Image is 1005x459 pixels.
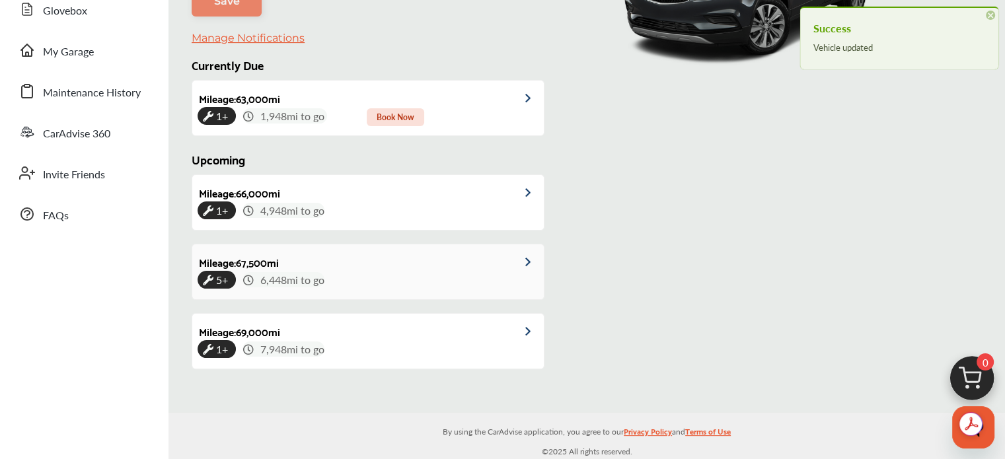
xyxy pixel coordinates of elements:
img: cart_icon.3d0951e8.svg [940,350,1004,413]
span: FAQs [43,207,69,225]
div: Mileage : 67,500 mi [192,244,279,271]
h4: Success [813,18,985,39]
a: CarAdvise 360 [12,115,155,149]
a: Mileage:66,000mi1+ 4,948mi to go [192,175,544,230]
span: 1+ [213,106,231,126]
span: 0 [977,353,994,371]
a: Invite Friends [12,156,155,190]
a: Terms of Use [685,424,731,444]
span: × [986,11,995,20]
a: My Garage [12,33,155,67]
a: Mileage:63,000mi1+ 1,948mi to go Book Now [192,81,544,135]
span: Book Now [367,108,424,126]
a: Maintenance History [12,74,155,108]
a: Mileage:67,500mi5+ 6,448mi to go [192,244,544,299]
span: 6,448 mi to go [258,272,324,287]
span: 1+ [213,200,231,221]
div: Mileage : 69,000 mi [192,314,280,340]
a: Privacy Policy [624,424,672,444]
span: Upcoming [192,149,245,169]
a: Mileage:69,000mi1+ 7,948mi to go [192,314,544,369]
span: 1,948 mi to go [258,108,327,124]
span: Invite Friends [43,166,105,184]
span: Maintenance History [43,85,141,102]
img: grCAAAAAElFTkSuQmCC [525,94,544,103]
span: 1+ [213,339,231,359]
a: Manage Notifications [192,32,305,44]
img: grCAAAAAElFTkSuQmCC [525,327,544,336]
span: CarAdvise 360 [43,125,110,143]
div: Mileage : 63,000 mi [192,81,280,107]
span: My Garage [43,44,94,61]
span: 5+ [213,269,231,290]
a: FAQs [12,197,155,231]
p: By using the CarAdvise application, you agree to our and [168,424,1005,438]
div: Mileage : 66,000 mi [192,175,280,201]
img: grCAAAAAElFTkSuQmCC [525,258,544,267]
span: Glovebox [43,3,87,20]
img: grCAAAAAElFTkSuQmCC [525,188,544,197]
iframe: Button to launch messaging window [952,406,994,448]
span: 7,948 mi to go [258,341,324,357]
div: Vehicle updated [813,39,985,56]
span: Currently Due [192,54,264,75]
span: 4,948 mi to go [258,203,324,218]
